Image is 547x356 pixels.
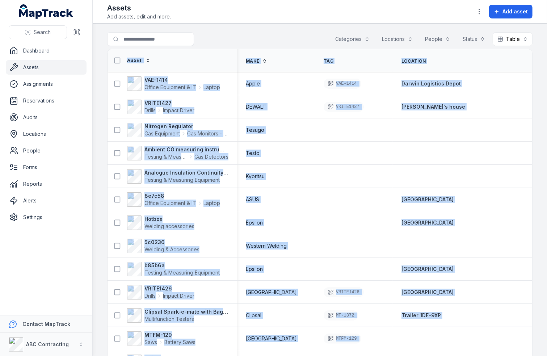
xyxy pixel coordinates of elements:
a: MapTrack [19,4,73,19]
span: Impact Driver [163,107,194,114]
span: [GEOGRAPHIC_DATA] [401,289,454,295]
span: [GEOGRAPHIC_DATA] [246,335,297,342]
span: Darwin Logistics Depot [401,80,461,87]
span: [GEOGRAPHIC_DATA] [246,289,297,296]
span: Tag [324,58,333,64]
a: Analogue Insulation Continuity TesterTesting & Measuring Equipment [127,169,228,184]
span: Tesugo [246,126,264,134]
a: 8e7c58Office Equipment & ITLaptop [127,192,220,207]
div: MTFM-129 [324,334,361,344]
strong: MTFM-129 [144,331,195,339]
span: Make [246,58,259,64]
span: DEWALT [246,103,266,110]
a: [GEOGRAPHIC_DATA] [401,289,454,296]
span: Battery Saws [164,339,195,346]
span: Western Welding [246,242,287,250]
div: VRITE1427 [324,102,364,112]
a: HotboxWelding accessories [127,215,194,230]
span: Welding & Accessories [144,246,199,252]
a: VAE-1414Office Equipment & ITLaptop [127,76,220,91]
a: Asset [127,58,151,63]
a: VRITE1426DrillsImpact Driver [127,285,194,300]
span: Epsilon [246,219,263,226]
button: People [420,32,455,46]
a: [GEOGRAPHIC_DATA] [401,219,454,226]
span: Multifunction Testers [144,316,194,322]
span: Welding accessories [144,223,194,229]
strong: Clipsal Spark-e-mate with Bags & Accessories [144,308,228,315]
a: Locations [6,127,87,141]
h2: Assets [107,3,171,13]
span: Saws [144,339,157,346]
button: Search [9,25,67,39]
span: Office Equipment & IT [144,84,196,91]
a: [GEOGRAPHIC_DATA] [401,265,454,273]
span: Gas Monitors - Methane [187,130,228,137]
button: Table [493,32,533,46]
a: MTFM-129SawsBattery Saws [127,331,195,346]
span: Office Equipment & IT [144,200,196,207]
a: Assignments [6,77,87,91]
a: [PERSON_NAME]'s house [401,103,465,110]
strong: Contact MapTrack [22,321,70,327]
span: Laptop [203,200,220,207]
span: Apple [246,80,260,87]
a: Trailer 1DF-9XP [401,312,441,319]
button: Add asset [489,5,533,18]
span: Clipsal [246,312,261,319]
strong: ABC Contracting [26,341,69,347]
strong: Hotbox [144,215,194,223]
a: Dashboard [6,43,87,58]
a: Ambient CO measuring instrumentTesting & Measuring EquipmentGas Detectors [127,146,228,160]
span: Search [34,29,51,36]
span: [GEOGRAPHIC_DATA] [401,219,454,226]
strong: 5c0236 [144,239,199,246]
div: VRITE1426 [324,287,364,297]
strong: b85b6a [144,262,220,269]
span: Location [401,58,426,64]
a: Clipsal Spark-e-mate with Bags & AccessoriesMultifunction Testers [127,308,228,323]
a: Reservations [6,93,87,108]
a: Settings [6,210,87,225]
button: Status [458,32,490,46]
a: 5c0236Welding & Accessories [127,239,199,253]
div: MT-1372 [324,310,358,321]
strong: Analogue Insulation Continuity Tester [144,169,228,176]
a: Alerts [6,193,87,208]
a: Assets [6,60,87,75]
span: Epsilon [246,265,263,273]
a: Reports [6,177,87,191]
span: Impact Driver [163,292,194,300]
a: Darwin Logistics Depot [401,80,461,87]
a: VRITE1427DrillsImpact Driver [127,100,194,114]
button: Categories [331,32,374,46]
a: Forms [6,160,87,175]
span: Add asset [502,8,528,15]
span: ASUS [246,196,259,203]
div: VAE-1414 [324,79,361,89]
span: [PERSON_NAME]'s house [401,104,465,110]
span: Drills [144,107,156,114]
strong: Ambient CO measuring instrument [144,146,228,153]
span: Asset [127,58,143,63]
span: Add assets, edit and more. [107,13,171,20]
button: Locations [377,32,417,46]
a: Audits [6,110,87,125]
span: Trailer 1DF-9XP [401,312,441,318]
strong: Nitrogen Regulator [144,123,228,130]
a: People [6,143,87,158]
span: Testo [246,150,260,157]
span: Gas Detectors [194,153,228,160]
span: [GEOGRAPHIC_DATA] [401,196,454,202]
a: Make [246,58,267,64]
span: Drills [144,292,156,300]
span: Gas Equipment [144,130,180,137]
span: [GEOGRAPHIC_DATA] [401,266,454,272]
span: Testing & Measuring Equipment [144,269,220,276]
strong: VRITE1427 [144,100,194,107]
span: Laptop [203,84,220,91]
strong: 8e7c58 [144,192,220,200]
span: Testing & Measuring Equipment [144,153,187,160]
strong: VAE-1414 [144,76,220,84]
span: Kyoritsu [246,173,265,180]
